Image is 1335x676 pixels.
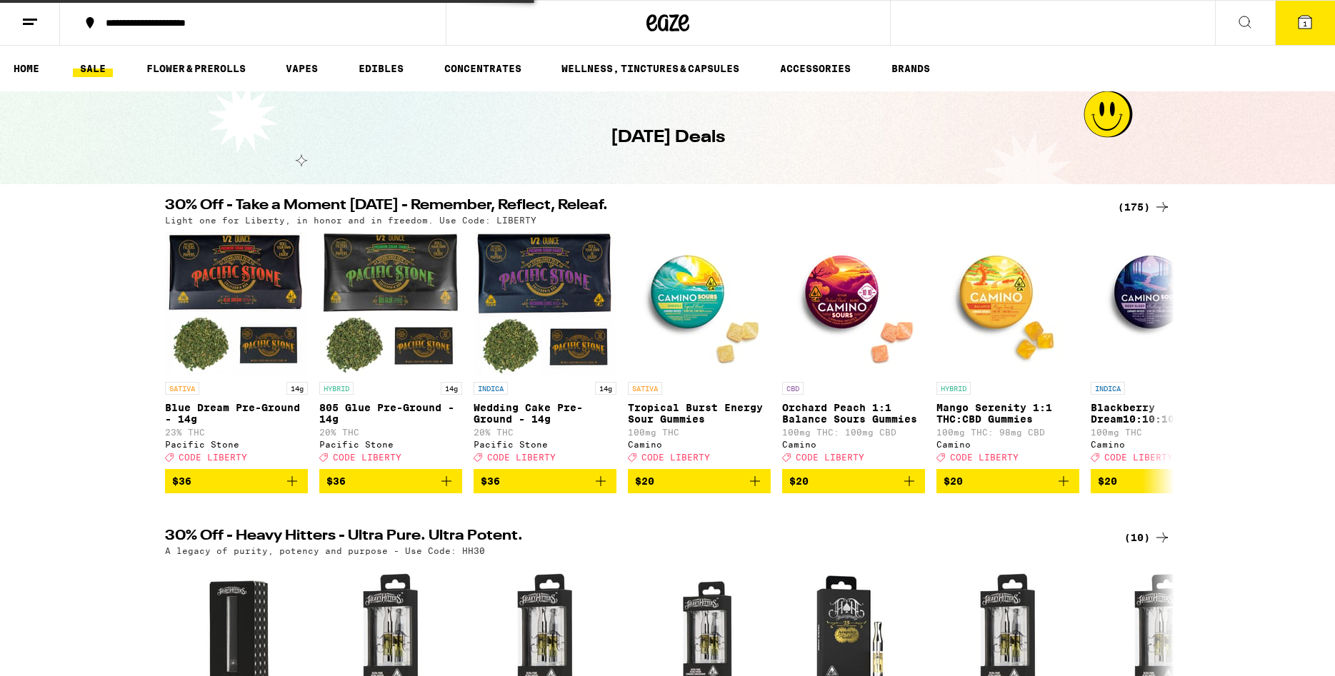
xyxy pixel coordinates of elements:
p: CBD [782,382,804,395]
div: Camino [782,440,925,449]
a: EDIBLES [351,60,411,77]
a: Open page for Blue Dream Pre-Ground - 14g from Pacific Stone [165,232,308,469]
img: Camino - Orchard Peach 1:1 Balance Sours Gummies [782,232,925,375]
button: Add to bag [319,469,462,493]
p: 20% THC [474,428,616,437]
p: Wedding Cake Pre-Ground - 14g [474,402,616,425]
h2: 30% Off - Heavy Hitters - Ultra Pure. Ultra Potent. [165,529,1101,546]
a: Open page for Blackberry Dream10:10:10 Deep Sleep Gummies from Camino [1091,232,1234,469]
p: INDICA [1091,382,1125,395]
a: Open page for 805 Glue Pre-Ground - 14g from Pacific Stone [319,232,462,469]
h2: 30% Off - Take a Moment [DATE] - Remember, Reflect, Releaf. [165,198,1101,216]
a: SALE [73,60,113,77]
p: 14g [441,382,462,395]
p: 14g [595,382,616,395]
button: Add to bag [782,469,925,493]
span: $36 [481,475,500,487]
div: Pacific Stone [165,440,308,449]
div: Pacific Stone [319,440,462,449]
span: $20 [1098,475,1117,487]
span: CODE LIBERTY [179,453,247,462]
a: CONCENTRATES [437,60,529,77]
img: Camino - Mango Serenity 1:1 THC:CBD Gummies [936,232,1079,375]
button: Add to bag [474,469,616,493]
a: Open page for Orchard Peach 1:1 Balance Sours Gummies from Camino [782,232,925,469]
p: 14g [286,382,308,395]
img: Pacific Stone - Blue Dream Pre-Ground - 14g [165,232,308,375]
div: Camino [1091,440,1234,449]
a: BRANDS [884,60,937,77]
p: 23% THC [165,428,308,437]
p: 100mg THC: 98mg CBD [936,428,1079,437]
div: Camino [628,440,771,449]
button: Add to bag [1091,469,1234,493]
div: Camino [936,440,1079,449]
span: $20 [944,475,963,487]
img: Pacific Stone - Wedding Cake Pre-Ground - 14g [474,232,616,375]
span: CODE LIBERTY [950,453,1019,462]
img: Camino - Tropical Burst Energy Sour Gummies [628,232,771,375]
p: SATIVA [165,382,199,395]
p: INDICA [474,382,508,395]
button: Add to bag [628,469,771,493]
p: Blue Dream Pre-Ground - 14g [165,402,308,425]
span: CODE LIBERTY [796,453,864,462]
span: $36 [326,475,346,487]
p: 805 Glue Pre-Ground - 14g [319,402,462,425]
span: $20 [789,475,809,487]
a: Open page for Mango Serenity 1:1 THC:CBD Gummies from Camino [936,232,1079,469]
a: FLOWER & PREROLLS [139,60,253,77]
span: $20 [635,475,654,487]
span: CODE LIBERTY [641,453,710,462]
a: HOME [6,60,46,77]
a: (10) [1124,529,1171,546]
p: 20% THC [319,428,462,437]
img: Camino - Blackberry Dream10:10:10 Deep Sleep Gummies [1091,232,1234,375]
button: 1 [1275,1,1335,45]
p: Light one for Liberty, in honor and in freedom. Use Code: LIBERTY [165,216,536,225]
a: ACCESSORIES [773,60,858,77]
a: Open page for Tropical Burst Energy Sour Gummies from Camino [628,232,771,469]
span: CODE LIBERTY [487,453,556,462]
img: Pacific Stone - 805 Glue Pre-Ground - 14g [319,232,462,375]
button: Add to bag [165,469,308,493]
p: 100mg THC [1091,428,1234,437]
div: Pacific Stone [474,440,616,449]
span: Hi. Need any help? [9,10,103,21]
span: 1 [1303,19,1307,28]
p: Tropical Burst Energy Sour Gummies [628,402,771,425]
p: SATIVA [628,382,662,395]
p: HYBRID [936,382,971,395]
span: $36 [172,475,191,487]
a: (175) [1118,198,1171,216]
p: Mango Serenity 1:1 THC:CBD Gummies [936,402,1079,425]
button: Add to bag [936,469,1079,493]
p: 100mg THC: 100mg CBD [782,428,925,437]
p: Blackberry Dream10:10:10 Deep Sleep Gummies [1091,402,1234,425]
span: CODE LIBERTY [1104,453,1173,462]
a: VAPES [279,60,325,77]
p: A legacy of purity, potency and purpose - Use Code: HH30 [165,546,485,555]
a: WELLNESS, TINCTURES & CAPSULES [554,60,746,77]
h1: [DATE] Deals [611,126,725,150]
p: Orchard Peach 1:1 Balance Sours Gummies [782,402,925,425]
span: CODE LIBERTY [333,453,401,462]
p: 100mg THC [628,428,771,437]
p: HYBRID [319,382,354,395]
a: Open page for Wedding Cake Pre-Ground - 14g from Pacific Stone [474,232,616,469]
